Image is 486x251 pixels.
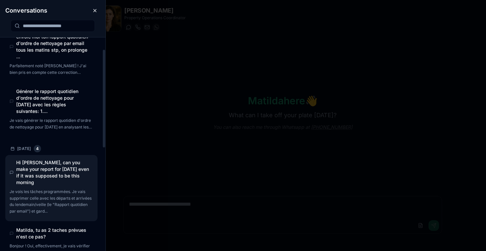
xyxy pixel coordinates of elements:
[16,33,89,60] h4: envoie moi ton rapport quotidien d'ordre de nettoyage par email tous les matins stp, on prolonge ...
[34,145,41,152] div: 4
[10,99,14,103] div: Chat Interface
[5,142,98,155] div: [DATE]
[10,117,92,130] p: Je vais générer le rapport quotidien d'ordre de nettoyage pour aujourd'hui en analysant les donné...
[16,227,89,240] h4: Matilda, tu as 2 taches prévues n'est ce pas?
[16,159,89,186] h4: Hi Matilda, can you make your report for today even if it was supposed to be this morning
[10,45,14,49] div: Chat Interface
[16,88,89,115] h4: Générer le rapport quotidien d'ordre de nettoyage pour aujourd'hui avec les règles suivantes: 1....
[5,6,47,15] h3: Conversations
[10,171,14,175] div: Chat Interface
[10,231,14,235] div: Chat Interface
[5,155,98,221] div: Hi [PERSON_NAME], can you make your report for [DATE] even if it was supposed to be this morningJ...
[5,29,98,82] div: envoie moi ton rapport quotidien d'ordre de nettoyage par email tous les matins stp, on prolonge ...
[5,84,98,137] div: Générer le rapport quotidien d'ordre de nettoyage pour [DATE] avec les règles suivantes: 1....Je ...
[10,63,92,75] p: Parfaitement noté Johan ! J'ai bien pris en compte cette correction importante. **Modification ap...
[10,188,92,214] p: Je vois les tâches programmées. Je vais supprimer celle avec les départs et arrivées du lendemain...
[90,5,100,16] button: Close conversations panel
